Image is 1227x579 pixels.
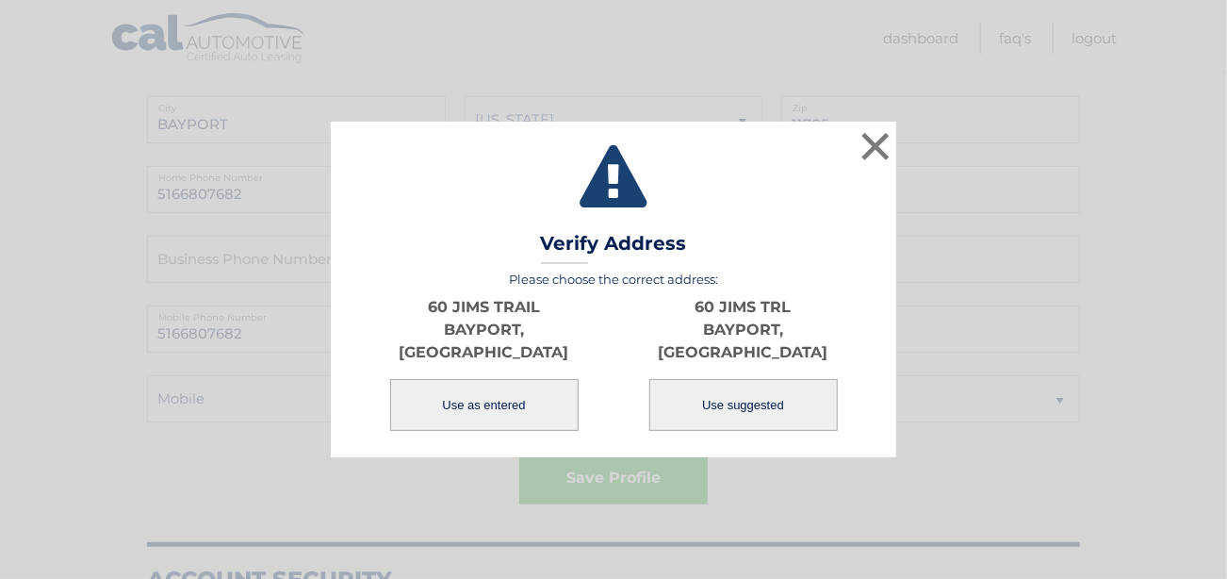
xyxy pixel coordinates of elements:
button: Use suggested [649,379,838,431]
button: × [857,127,894,165]
p: 60 JIMS TRAIL BAYPORT, [GEOGRAPHIC_DATA] [354,296,613,364]
div: Please choose the correct address: [354,272,873,433]
h3: Verify Address [541,232,687,265]
button: Use as entered [390,379,579,431]
p: 60 JIMS TRL BAYPORT, [GEOGRAPHIC_DATA] [613,296,873,364]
